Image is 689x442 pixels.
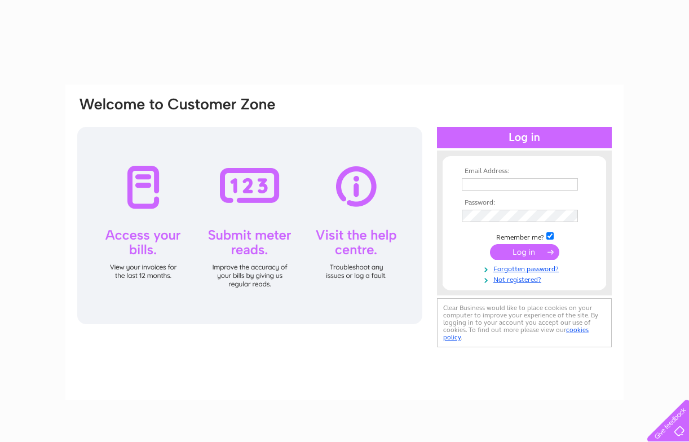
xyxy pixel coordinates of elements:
[459,231,590,242] td: Remember me?
[490,244,559,260] input: Submit
[443,326,589,341] a: cookies policy
[462,263,590,273] a: Forgotten password?
[462,273,590,284] a: Not registered?
[459,199,590,207] th: Password:
[459,167,590,175] th: Email Address:
[437,298,612,347] div: Clear Business would like to place cookies on your computer to improve your experience of the sit...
